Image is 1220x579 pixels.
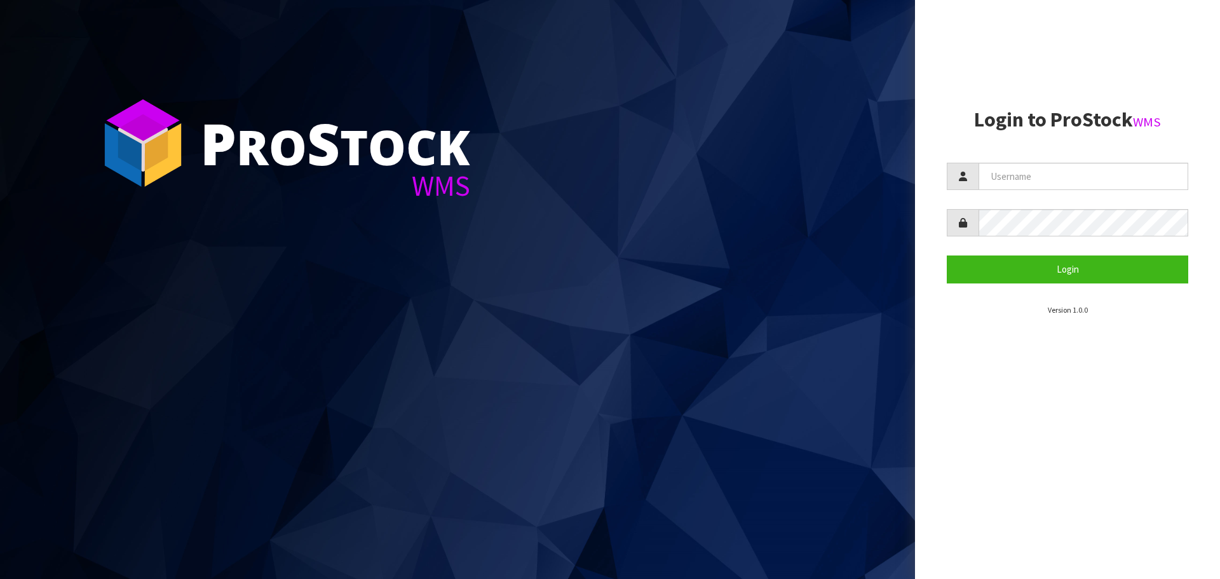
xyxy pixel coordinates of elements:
[979,163,1188,190] input: Username
[1048,305,1088,315] small: Version 1.0.0
[947,255,1188,283] button: Login
[947,109,1188,131] h2: Login to ProStock
[200,172,470,200] div: WMS
[307,104,340,182] span: S
[95,95,191,191] img: ProStock Cube
[200,114,470,172] div: ro tock
[200,104,236,182] span: P
[1133,114,1161,130] small: WMS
